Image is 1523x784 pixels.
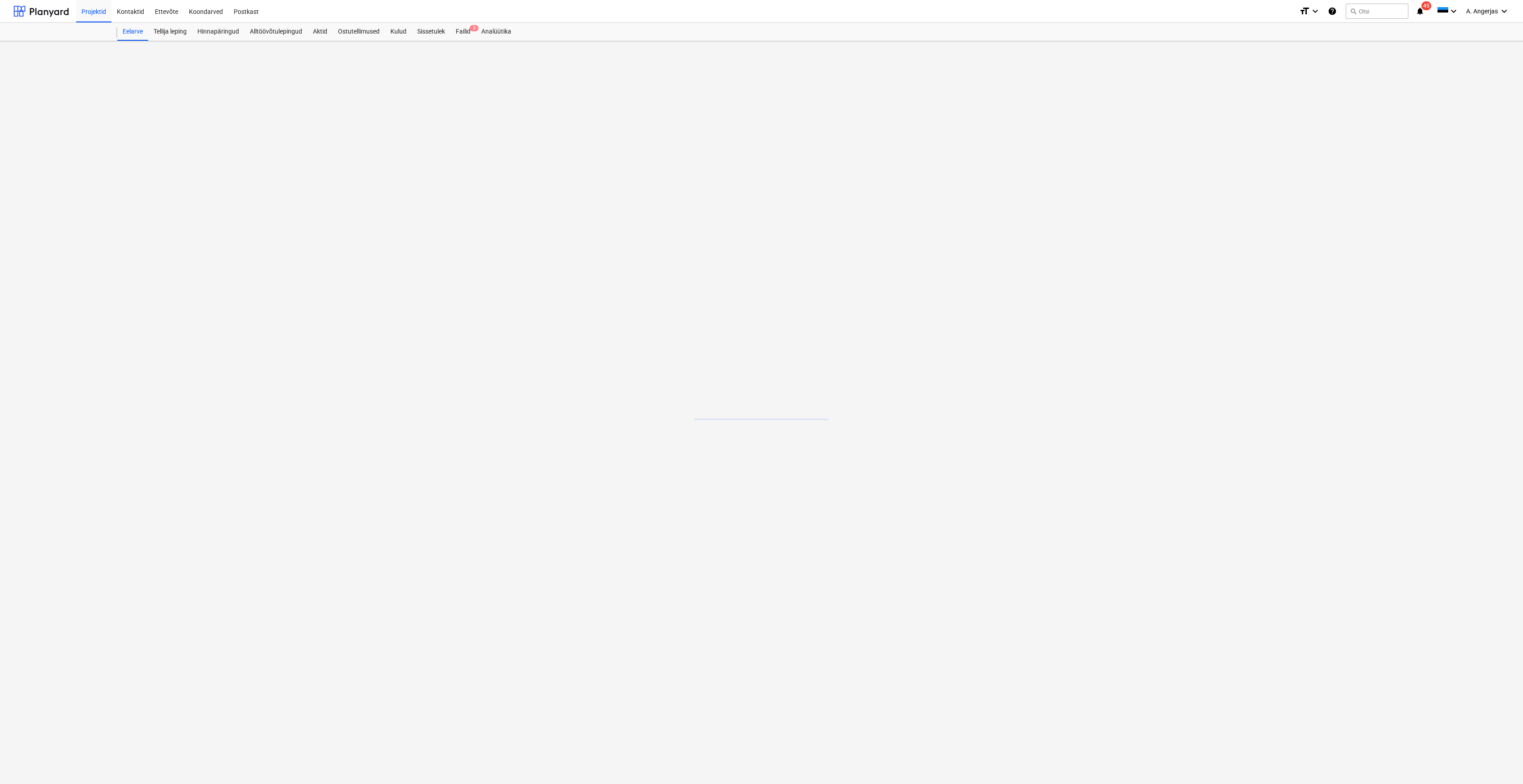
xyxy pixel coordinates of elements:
[1416,6,1425,17] i: notifications
[1421,1,1431,10] span: 45
[1350,8,1357,15] span: search
[1299,6,1310,17] i: format_size
[1499,6,1510,17] i: keyboard_arrow_down
[333,23,385,41] a: Ostutellimused
[148,23,192,41] a: Tellija leping
[117,23,148,41] a: Eelarve
[1328,6,1337,17] i: Abikeskus
[385,23,412,41] a: Kulud
[450,23,476,41] a: Failid2
[308,23,333,41] a: Aktid
[476,23,517,41] a: Analüütika
[1310,6,1321,17] i: keyboard_arrow_down
[470,25,479,31] span: 2
[1448,6,1459,17] i: keyboard_arrow_down
[412,23,450,41] a: Sissetulek
[1346,4,1408,19] button: Otsi
[192,23,244,41] a: Hinnapäringud
[450,23,476,41] div: Failid
[1466,8,1498,15] span: A. Angerjas
[244,23,308,41] a: Alltöövõtulepingud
